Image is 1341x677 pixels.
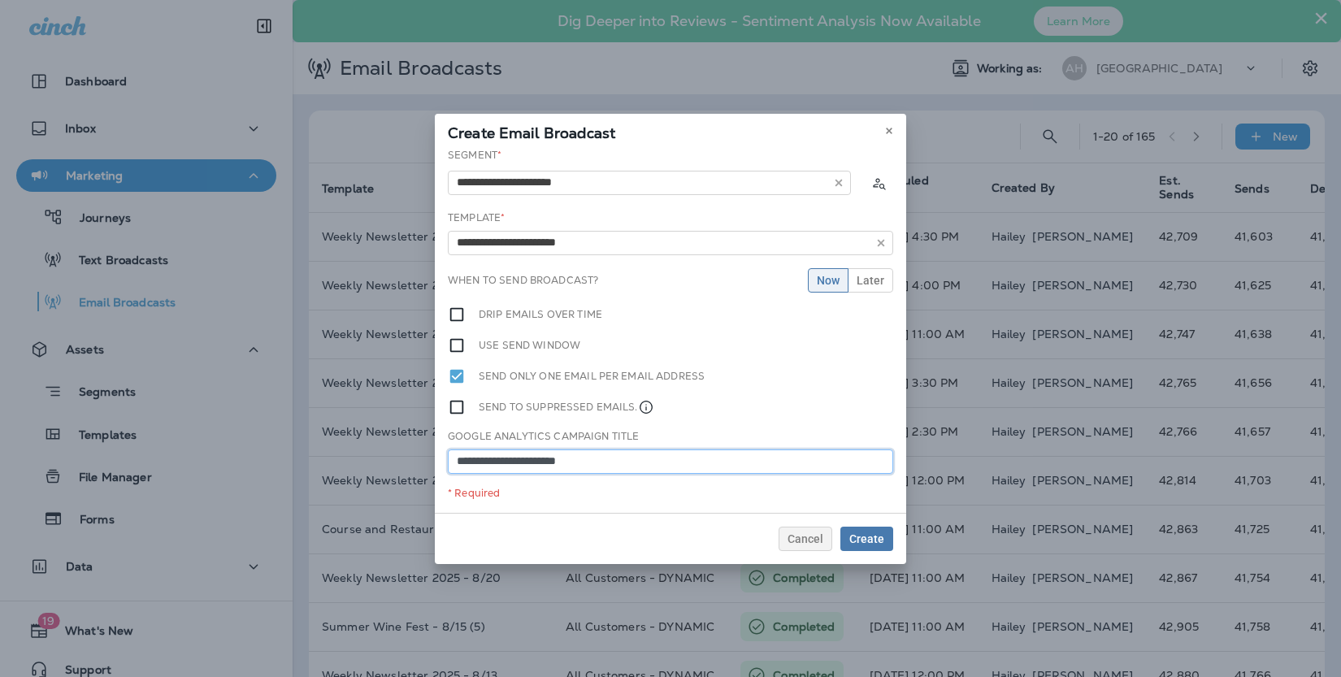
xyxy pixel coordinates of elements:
span: Later [857,275,884,286]
span: Now [817,275,840,286]
label: Send only one email per email address [479,367,705,385]
label: Drip emails over time [479,306,602,323]
label: When to send broadcast? [448,274,598,287]
div: Create Email Broadcast [435,114,906,148]
div: * Required [448,487,893,500]
button: Create [840,527,893,551]
label: Segment [448,149,501,162]
label: Template [448,211,505,224]
button: Later [848,268,893,293]
button: Calculate the estimated number of emails to be sent based on selected segment. (This could take a... [864,168,893,197]
button: Now [808,268,848,293]
span: Create [849,533,884,545]
label: Send to suppressed emails. [479,398,654,416]
button: Cancel [779,527,832,551]
span: Cancel [788,533,823,545]
label: Use send window [479,336,580,354]
label: Google Analytics Campaign Title [448,430,639,443]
